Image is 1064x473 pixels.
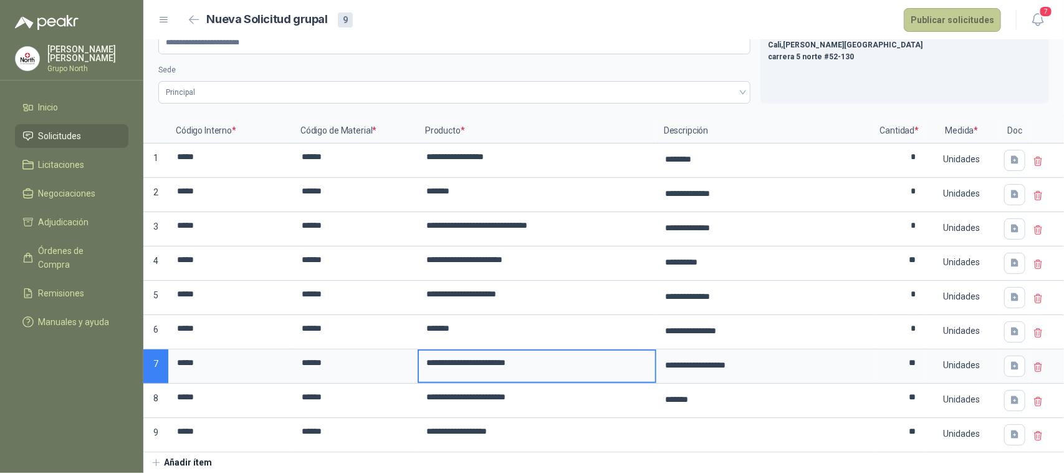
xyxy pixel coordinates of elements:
a: Solicitudes [15,124,128,148]
div: Unidades [926,419,998,448]
p: 2 [143,178,168,212]
a: Manuales y ayuda [15,310,128,334]
span: 7 [1039,6,1053,17]
p: Descripción [656,119,875,144]
p: 4 [143,246,168,281]
p: 5 [143,281,168,315]
p: Cantidad [875,119,924,144]
span: Inicio [39,100,59,114]
div: Unidades [926,213,998,242]
p: Cali , [PERSON_NAME][GEOGRAPHIC_DATA] [768,39,1042,51]
button: 7 [1027,9,1049,31]
p: Doc [999,119,1030,144]
p: Código de Material [293,119,418,144]
div: Unidades [926,282,998,311]
p: Medida [924,119,999,144]
div: Unidades [926,179,998,208]
p: carrera 5 norte #52-130 [768,51,1042,63]
span: Adjudicación [39,215,89,229]
label: Sede [158,64,750,76]
span: Solicitudes [39,129,82,143]
button: Publicar solicitudes [904,8,1001,32]
p: 8 [143,384,168,418]
a: Inicio [15,95,128,119]
span: Manuales y ayuda [39,315,110,329]
h2: Nueva Solicitud grupal [207,11,328,29]
div: Unidades [926,351,998,379]
p: Producto [418,119,656,144]
span: Órdenes de Compra [39,244,117,271]
span: Remisiones [39,286,85,300]
p: Grupo North [47,65,128,72]
p: 9 [143,418,168,452]
img: Company Logo [16,47,39,71]
div: Unidades [926,385,998,414]
div: Unidades [926,316,998,345]
img: Logo peakr [15,15,79,30]
a: Negociaciones [15,182,128,205]
a: Órdenes de Compra [15,239,128,276]
p: [PERSON_NAME] [PERSON_NAME] [47,45,128,62]
a: Adjudicación [15,210,128,234]
div: 9 [338,12,353,27]
a: Licitaciones [15,153,128,177]
div: Unidades [926,145,998,173]
div: Unidades [926,248,998,276]
span: Negociaciones [39,187,96,200]
p: 6 [143,315,168,349]
a: Remisiones [15,281,128,305]
p: 7 [143,349,168,384]
p: Código Interno [168,119,293,144]
span: Licitaciones [39,158,85,172]
span: Principal [166,83,743,102]
p: 3 [143,212,168,246]
p: 1 [143,144,168,178]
